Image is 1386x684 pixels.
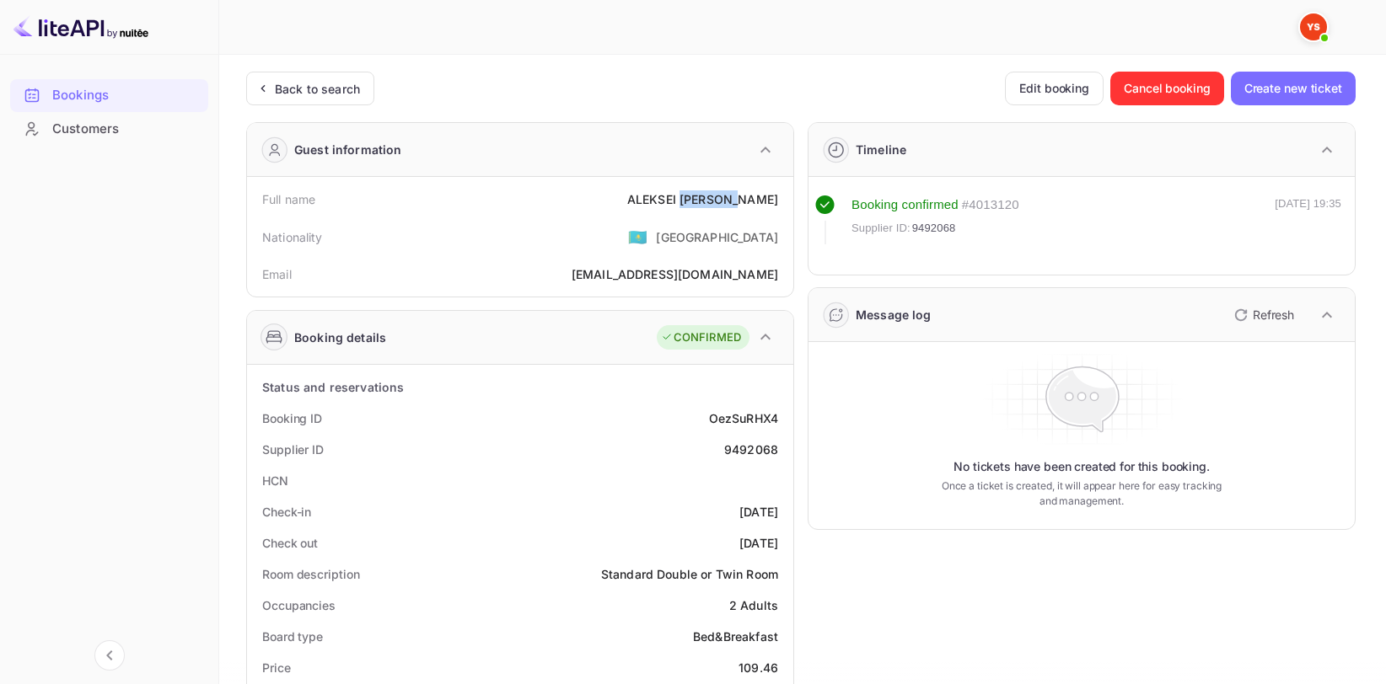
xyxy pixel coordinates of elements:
[262,596,336,614] div: Occupancies
[262,472,288,489] div: HCN
[709,409,778,427] div: OezSuRHX4
[294,329,386,346] div: Booking details
[262,534,318,552] div: Check out
[856,141,906,158] div: Timeline
[262,190,315,208] div: Full name
[739,503,778,521] div: [DATE]
[1110,72,1224,105] button: Cancel booking
[912,220,956,237] span: 9492068
[572,265,778,283] div: [EMAIL_ADDRESS][DOMAIN_NAME]
[262,503,311,521] div: Check-in
[262,228,323,246] div: Nationality
[739,659,778,676] div: 109.46
[94,640,125,671] button: Collapse navigation
[656,228,778,246] div: [GEOGRAPHIC_DATA]
[262,441,324,458] div: Supplier ID
[724,441,778,458] div: 9492068
[10,113,208,144] a: Customers
[275,80,360,98] div: Back to search
[601,565,778,583] div: Standard Double or Twin Room
[52,86,200,105] div: Bookings
[1005,72,1104,105] button: Edit booking
[262,659,291,676] div: Price
[52,120,200,139] div: Customers
[661,329,741,346] div: CONFIRMED
[262,409,322,427] div: Booking ID
[693,628,778,645] div: Bed&Breakfast
[10,113,208,146] div: Customers
[1275,195,1341,244] div: [DATE] 19:35
[962,195,1019,215] div: # 4013120
[262,628,323,645] div: Board type
[10,79,208,112] div: Bookings
[627,190,778,208] div: ALEKSEI [PERSON_NAME]
[1300,13,1327,40] img: Yandex Support
[628,222,647,252] span: United States
[729,596,778,614] div: 2 Adults
[1224,302,1301,329] button: Refresh
[739,534,778,552] div: [DATE]
[13,13,148,40] img: LiteAPI logo
[262,565,359,583] div: Room description
[851,220,911,237] span: Supplier ID:
[935,478,1228,509] p: Once a ticket is created, it will appear here for easy tracking and management.
[10,79,208,110] a: Bookings
[1253,306,1294,323] p: Refresh
[262,265,292,283] div: Email
[294,141,402,158] div: Guest information
[262,378,404,396] div: Status and reservations
[856,306,932,323] div: Message log
[1231,72,1356,105] button: Create new ticket
[954,458,1210,475] p: No tickets have been created for this booking.
[851,195,959,215] div: Booking confirmed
